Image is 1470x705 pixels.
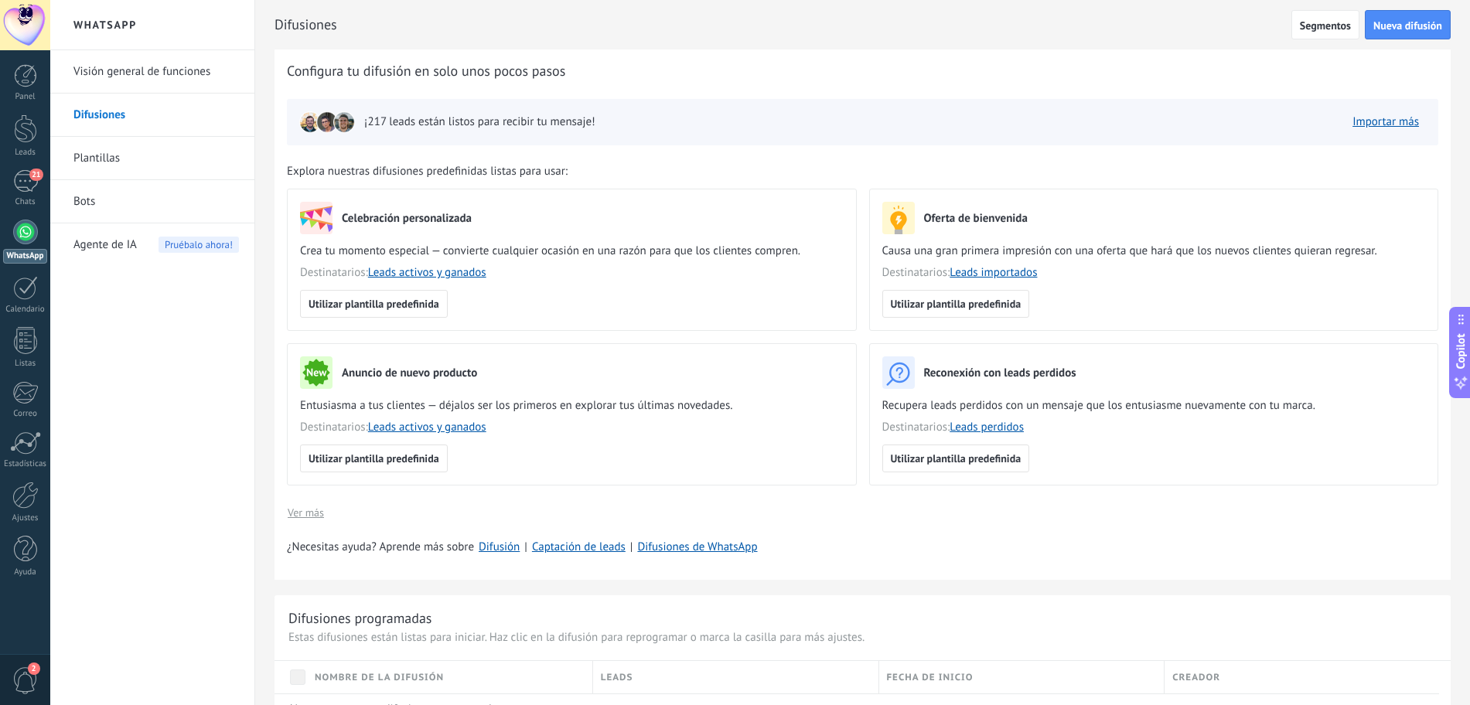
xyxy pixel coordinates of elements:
[342,211,472,226] h3: Celebración personalizada
[300,420,844,435] span: Destinatarios:
[882,265,1426,281] span: Destinatarios:
[73,94,239,137] a: Difusiones
[288,507,324,518] span: Ver más
[3,148,48,158] div: Leads
[73,223,137,267] span: Agente de IA
[882,444,1030,472] button: Utilizar plantilla predefinida
[3,567,48,577] div: Ayuda
[601,670,633,685] span: Leads
[29,169,43,181] span: 21
[50,223,254,266] li: Agente de IA
[275,9,1291,40] h2: Difusiones
[1352,114,1419,129] a: Importar más
[1291,10,1359,39] button: Segmentos
[950,265,1037,280] a: Leads importados
[364,114,595,130] span: ¡217 leads están listos para recibir tu mensaje!
[287,501,325,524] button: Ver más
[3,513,48,523] div: Ajustes
[288,609,431,627] div: Difusiones programadas
[3,92,48,102] div: Panel
[1346,111,1426,134] button: Importar más
[924,366,1076,380] h3: Reconexión con leads perdidos
[300,444,448,472] button: Utilizar plantilla predefinida
[287,540,1438,555] div: | |
[50,50,254,94] li: Visión general de funciones
[300,244,844,259] span: Crea tu momento especial — convierte cualquier ocasión en una razón para que los clientes compren.
[1453,334,1468,370] span: Copilot
[159,237,239,253] span: Pruébalo ahora!
[342,366,477,380] h3: Anuncio de nuevo producto
[287,540,474,555] span: ¿Necesitas ayuda? Aprende más sobre
[479,540,520,554] a: Difusión
[300,290,448,318] button: Utilizar plantilla predefinida
[891,453,1021,464] span: Utilizar plantilla predefinida
[73,137,239,180] a: Plantillas
[1172,670,1220,685] span: Creador
[3,305,48,315] div: Calendario
[532,540,626,554] a: Captación de leads
[1300,20,1351,31] span: Segmentos
[3,197,48,207] div: Chats
[882,398,1426,414] span: Recupera leads perdidos con un mensaje que los entusiasme nuevamente con tu marca.
[882,420,1426,435] span: Destinatarios:
[3,359,48,369] div: Listas
[309,298,439,309] span: Utilizar plantilla predefinida
[3,459,48,469] div: Estadísticas
[287,164,568,179] span: Explora nuestras difusiones predefinidas listas para usar:
[368,420,486,434] a: Leads activos y ganados
[50,137,254,180] li: Plantillas
[315,670,444,685] span: Nombre de la difusión
[950,420,1024,434] a: Leads perdidos
[637,540,757,554] a: Difusiones de WhatsApp
[924,211,1028,226] h3: Oferta de bienvenida
[3,409,48,419] div: Correo
[333,111,355,133] img: leadIcon
[288,630,1437,645] p: Estas difusiones están listas para iniciar. Haz clic en la difusión para reprogramar o marca la c...
[28,662,40,675] span: 2
[891,298,1021,309] span: Utilizar plantilla predefinida
[73,50,239,94] a: Visión general de funciones
[309,453,439,464] span: Utilizar plantilla predefinida
[316,111,338,133] img: leadIcon
[1365,10,1451,39] button: Nueva difusión
[73,223,239,267] a: Agente de IAPruébalo ahora!
[73,180,239,223] a: Bots
[3,249,47,264] div: WhatsApp
[287,62,565,80] span: Configura tu difusión en solo unos pocos pasos
[887,670,974,685] span: Fecha de inicio
[50,94,254,137] li: Difusiones
[300,265,844,281] span: Destinatarios:
[882,290,1030,318] button: Utilizar plantilla predefinida
[1373,20,1442,31] span: Nueva difusión
[299,111,321,133] img: leadIcon
[368,265,486,280] a: Leads activos y ganados
[50,180,254,223] li: Bots
[300,398,844,414] span: Entusiasma a tus clientes — déjalos ser los primeros en explorar tus últimas novedades.
[882,244,1426,259] span: Causa una gran primera impresión con una oferta que hará que los nuevos clientes quieran regresar.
